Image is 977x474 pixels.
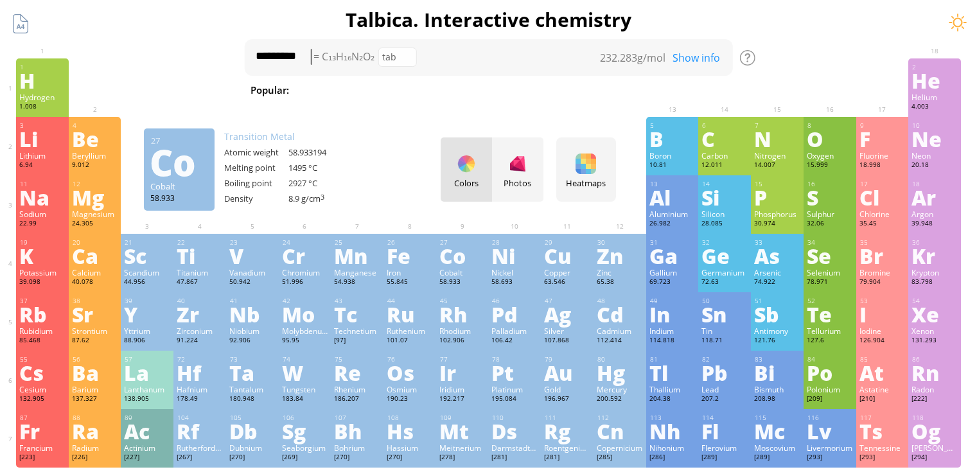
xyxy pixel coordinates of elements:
[597,336,643,346] div: 112.414
[73,238,118,247] div: 20
[19,245,66,266] div: K
[177,277,223,288] div: 47.867
[911,102,958,112] div: 4.003
[807,297,853,305] div: 52
[491,245,538,266] div: Ni
[807,121,853,130] div: 8
[755,121,800,130] div: 7
[19,128,66,149] div: Li
[754,209,800,219] div: Phosphorus
[669,51,733,65] div: Show info
[387,267,433,277] div: Iron
[912,297,958,305] div: 54
[177,267,223,277] div: Titanium
[859,150,906,161] div: Fluorine
[807,267,853,277] div: Selenium
[911,326,958,336] div: Xenon
[701,150,748,161] div: Carbon
[649,304,696,324] div: In
[72,277,118,288] div: 40.078
[649,362,696,383] div: Tl
[702,238,748,247] div: 32
[72,128,118,149] div: Be
[544,326,590,336] div: Silver
[701,209,748,219] div: Silicon
[545,297,590,305] div: 47
[288,146,353,158] div: 58.933194
[702,297,748,305] div: 50
[807,161,853,171] div: 15.999
[282,326,328,336] div: Molybdenum
[597,384,643,394] div: Mercury
[491,267,538,277] div: Nickel
[20,180,66,188] div: 11
[807,355,853,364] div: 84
[544,362,590,383] div: Au
[911,92,958,102] div: Helium
[911,150,958,161] div: Neon
[597,245,643,266] div: Zn
[912,238,958,247] div: 36
[911,336,958,346] div: 131.293
[545,238,590,247] div: 29
[452,90,456,98] sub: 2
[702,355,748,364] div: 82
[807,362,853,383] div: Po
[544,245,590,266] div: Cu
[20,121,66,130] div: 3
[224,130,353,143] div: Transition Metal
[282,245,328,266] div: Cr
[150,152,207,172] div: Co
[19,161,66,171] div: 6.94
[491,277,538,288] div: 58.693
[754,326,800,336] div: Antimony
[73,297,118,305] div: 38
[72,362,118,383] div: Ba
[859,326,906,336] div: Iodine
[177,297,223,305] div: 40
[911,362,958,383] div: Rn
[229,267,276,277] div: Vanadium
[649,267,696,277] div: Gallium
[597,90,601,98] sub: 4
[754,267,800,277] div: Arsenic
[491,336,538,346] div: 106.42
[600,51,665,65] div: g/mol
[150,180,208,192] div: Cobalt
[859,362,906,383] div: At
[334,362,380,383] div: Re
[859,128,906,149] div: F
[19,102,66,112] div: 1.008
[491,304,538,324] div: Pd
[807,209,853,219] div: Sulphur
[649,209,696,219] div: Aluminium
[282,304,328,324] div: Mo
[754,128,800,149] div: N
[701,161,748,171] div: 12.011
[860,355,906,364] div: 85
[860,121,906,130] div: 9
[649,245,696,266] div: Ga
[649,336,696,346] div: 114.818
[701,326,748,336] div: Tin
[440,238,486,247] div: 27
[650,355,696,364] div: 81
[755,355,800,364] div: 83
[177,362,223,383] div: Hf
[334,384,380,394] div: Rhenium
[72,267,118,277] div: Calcium
[754,304,800,324] div: Sb
[20,355,66,364] div: 55
[649,219,696,229] div: 26.982
[755,297,800,305] div: 51
[335,238,380,247] div: 25
[440,355,486,364] div: 77
[19,70,66,91] div: H
[911,304,958,324] div: Xe
[20,297,66,305] div: 37
[288,177,353,189] div: 2927 °C
[859,161,906,171] div: 18.998
[230,238,276,247] div: 23
[701,128,748,149] div: C
[859,304,906,324] div: I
